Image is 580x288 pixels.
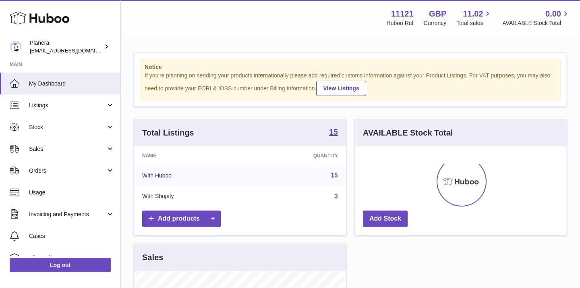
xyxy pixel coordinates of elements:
[29,254,114,262] span: Channels
[134,186,249,207] td: With Shopify
[502,19,570,27] span: AVAILABLE Stock Total
[249,146,346,165] th: Quantity
[134,165,249,186] td: With Huboo
[391,8,414,19] strong: 11121
[29,167,106,175] span: Orders
[29,189,114,196] span: Usage
[142,127,194,138] h3: Total Listings
[145,63,556,71] strong: Notice
[29,80,114,88] span: My Dashboard
[29,102,106,109] span: Listings
[142,252,163,263] h3: Sales
[502,8,570,27] a: 0.00 AVAILABLE Stock Total
[30,39,102,54] div: Planera
[329,128,338,136] strong: 15
[29,211,106,218] span: Invoicing and Payments
[142,211,221,227] a: Add products
[29,123,106,131] span: Stock
[334,193,338,200] a: 3
[429,8,446,19] strong: GBP
[29,145,106,153] span: Sales
[29,232,114,240] span: Cases
[424,19,447,27] div: Currency
[463,8,483,19] span: 11.02
[456,19,492,27] span: Total sales
[30,47,118,54] span: [EMAIL_ADDRESS][DOMAIN_NAME]
[456,8,492,27] a: 11.02 Total sales
[316,81,366,96] a: View Listings
[134,146,249,165] th: Name
[363,127,453,138] h3: AVAILABLE Stock Total
[10,41,22,53] img: saiyani@planera.care
[545,8,561,19] span: 0.00
[10,258,111,272] a: Log out
[387,19,414,27] div: Huboo Ref
[331,172,338,179] a: 15
[329,128,338,138] a: 15
[363,211,408,227] a: Add Stock
[145,72,556,96] div: If you're planning on sending your products internationally please add required customs informati...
